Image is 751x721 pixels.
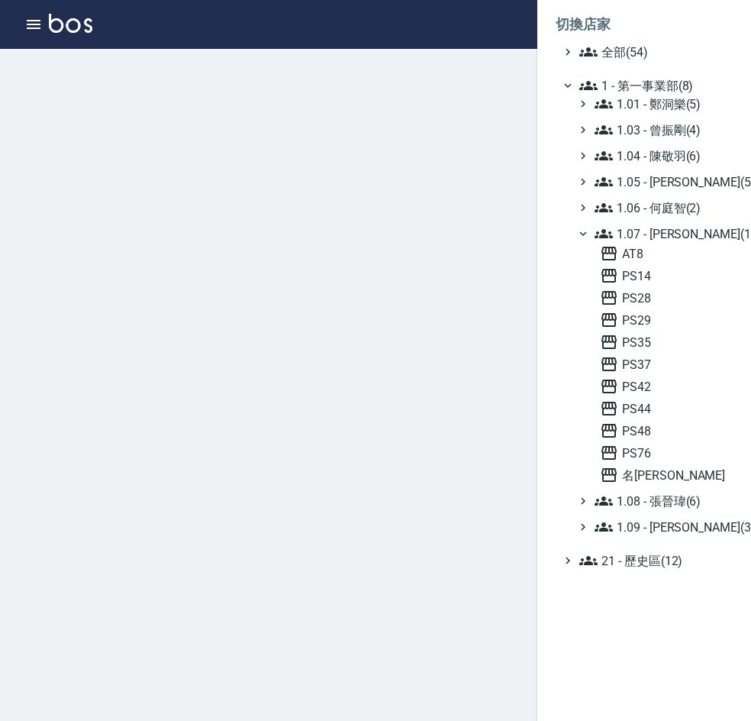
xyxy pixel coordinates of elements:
[600,333,727,351] span: PS35
[600,355,727,373] span: PS37
[579,43,727,61] span: 全部(54)
[595,518,727,536] span: 1.09 - [PERSON_NAME](3)
[600,244,727,263] span: AT8
[595,492,727,510] span: 1.08 - 張晉瑋(6)
[600,422,727,440] span: PS48
[595,199,727,217] span: 1.06 - 何庭智(2)
[600,267,727,285] span: PS14
[595,147,727,165] span: 1.04 - 陳敬羽(6)
[600,399,727,418] span: PS44
[600,311,727,329] span: PS29
[600,466,727,484] span: 名[PERSON_NAME]
[600,444,727,462] span: PS76
[600,377,727,396] span: PS42
[595,121,727,139] span: 1.03 - 曾振剛(4)
[600,289,727,307] span: PS28
[595,95,727,113] span: 1.01 - 鄭洞樂(5)
[579,76,727,95] span: 1 - 第一事業部(8)
[579,551,727,570] span: 21 - 歷史區(12)
[595,173,727,191] span: 1.05 - [PERSON_NAME](5)
[556,6,733,43] li: 切換店家
[595,225,727,243] span: 1.07 - [PERSON_NAME](11)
